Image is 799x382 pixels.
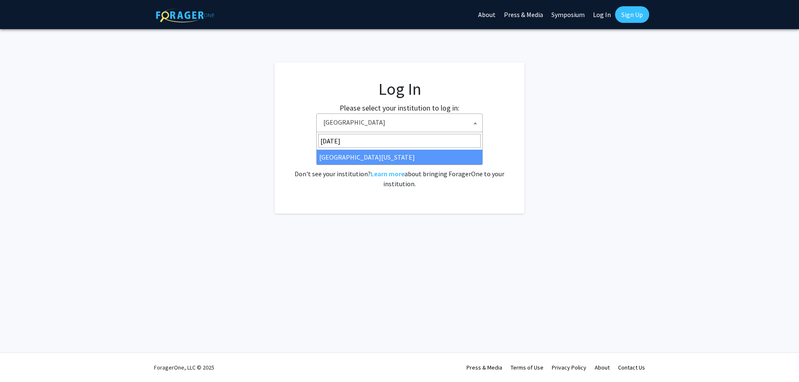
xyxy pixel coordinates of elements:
li: [GEOGRAPHIC_DATA][US_STATE] [317,150,482,165]
a: Learn more about bringing ForagerOne to your institution [371,170,404,178]
a: Terms of Use [511,364,543,371]
a: Sign Up [615,6,649,23]
a: Press & Media [466,364,502,371]
div: ForagerOne, LLC © 2025 [154,353,214,382]
div: No account? . Don't see your institution? about bringing ForagerOne to your institution. [291,149,508,189]
a: Contact Us [618,364,645,371]
a: Privacy Policy [552,364,586,371]
label: Please select your institution to log in: [340,102,459,113]
span: East Carolina University [316,113,483,132]
span: East Carolina University [320,114,482,131]
input: Search [318,134,481,148]
h1: Log In [291,79,508,99]
a: About [595,364,610,371]
iframe: Chat [6,345,35,376]
img: ForagerOne Logo [156,8,214,22]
